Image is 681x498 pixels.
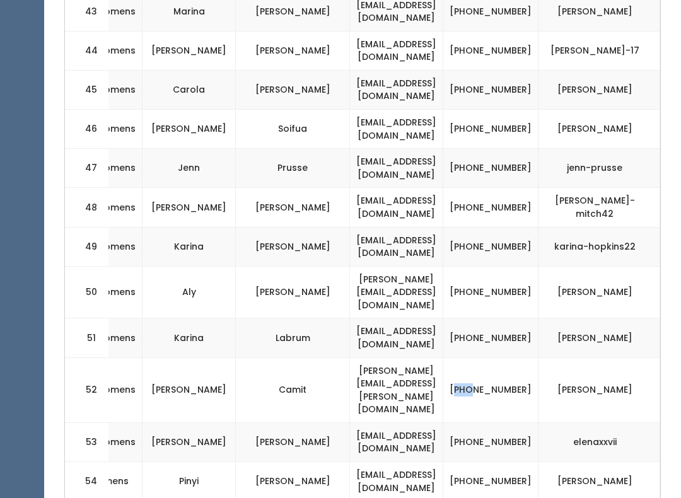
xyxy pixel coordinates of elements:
td: womens [90,110,143,149]
td: [EMAIL_ADDRESS][DOMAIN_NAME] [350,110,443,149]
td: 52 [65,358,109,423]
td: Karina [143,319,236,358]
td: 51 [65,319,109,358]
td: [PHONE_NUMBER] [443,188,538,228]
td: Prusse [236,149,350,188]
td: [PERSON_NAME] [538,71,660,110]
td: [PERSON_NAME] [143,32,236,71]
td: 46 [65,110,109,149]
td: [PERSON_NAME] [538,110,660,149]
td: womens [90,32,143,71]
td: [PERSON_NAME] [236,32,350,71]
td: womens [90,228,143,267]
td: [PERSON_NAME] [143,110,236,149]
td: 44 [65,32,109,71]
td: [EMAIL_ADDRESS][DOMAIN_NAME] [350,228,443,267]
td: [EMAIL_ADDRESS][DOMAIN_NAME] [350,149,443,188]
td: [PHONE_NUMBER] [443,32,538,71]
td: [PERSON_NAME] [143,358,236,423]
td: Camit [236,358,350,423]
td: [EMAIL_ADDRESS][DOMAIN_NAME] [350,71,443,110]
td: Jenn [143,149,236,188]
td: [EMAIL_ADDRESS][DOMAIN_NAME] [350,32,443,71]
td: elenaxxvii [538,423,660,462]
td: womens [90,149,143,188]
td: [PERSON_NAME] [236,71,350,110]
td: [PHONE_NUMBER] [443,71,538,110]
td: 53 [65,423,109,462]
td: womens [90,267,143,319]
td: [PERSON_NAME]-17 [538,32,660,71]
td: Aly [143,267,236,319]
td: [EMAIL_ADDRESS][DOMAIN_NAME] [350,319,443,358]
td: [PHONE_NUMBER] [443,228,538,267]
td: Labrum [236,319,350,358]
td: [PERSON_NAME] [143,423,236,462]
td: Karina [143,228,236,267]
td: [PHONE_NUMBER] [443,110,538,149]
td: [PHONE_NUMBER] [443,149,538,188]
td: Soifua [236,110,350,149]
td: [EMAIL_ADDRESS][DOMAIN_NAME] [350,423,443,462]
td: [PHONE_NUMBER] [443,358,538,423]
td: [PERSON_NAME][EMAIL_ADDRESS][PERSON_NAME][DOMAIN_NAME] [350,358,443,423]
td: 49 [65,228,109,267]
td: womens [90,188,143,228]
td: [PERSON_NAME] [236,188,350,228]
td: [PHONE_NUMBER] [443,267,538,319]
td: [PERSON_NAME] [538,358,660,423]
td: jenn-prusse [538,149,660,188]
td: 47 [65,149,109,188]
td: [PERSON_NAME] [236,267,350,319]
td: [PERSON_NAME] [538,319,660,358]
td: 50 [65,267,109,319]
td: [PERSON_NAME] [236,228,350,267]
td: 48 [65,188,109,228]
td: womens [90,358,143,423]
td: karina-hopkins22 [538,228,660,267]
td: womens [90,319,143,358]
td: Carola [143,71,236,110]
td: [PHONE_NUMBER] [443,319,538,358]
td: womens [90,423,143,462]
td: [PERSON_NAME] [538,267,660,319]
td: [PERSON_NAME] [143,188,236,228]
td: 45 [65,71,109,110]
td: [PERSON_NAME][EMAIL_ADDRESS][DOMAIN_NAME] [350,267,443,319]
td: [EMAIL_ADDRESS][DOMAIN_NAME] [350,188,443,228]
td: [PERSON_NAME] [236,423,350,462]
td: [PERSON_NAME]-mitch42 [538,188,660,228]
td: womens [90,71,143,110]
td: [PHONE_NUMBER] [443,423,538,462]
